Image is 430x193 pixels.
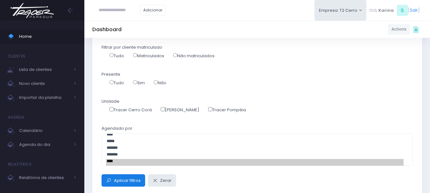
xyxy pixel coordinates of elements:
label: Agendado por [102,125,132,132]
button: Zerar [148,174,176,186]
span: Zerar [160,177,172,183]
span: Karina [378,7,394,14]
label: Tracer Pompéia [208,107,246,113]
label: [PERSON_NAME] [161,107,199,113]
label: Filtrar por cliente matriculado [102,44,162,51]
input: Tracer Cerro Corá [109,107,114,111]
span: S [397,5,408,16]
input: Tracer Pompéia [208,107,212,111]
input: Sim [133,80,137,84]
span: Novo cliente [19,79,70,88]
label: Sim [133,80,145,86]
span: Olá, [369,7,377,14]
input: Tudo [109,53,114,57]
input: Não [154,80,158,84]
input: [PERSON_NAME] [161,107,165,111]
label: Unidade [102,98,119,105]
label: Tudo [109,80,124,86]
span: Agenda do dia [19,141,70,149]
a: Actions [388,24,410,35]
a: Adicionar [140,5,166,15]
input: Matriculados [133,53,137,57]
label: Não matriculados [173,53,215,59]
span: Lista de clientes [19,65,70,74]
a: Sair [410,7,418,14]
label: Tudo [109,53,124,59]
input: Tudo [109,80,114,84]
span: Calendário [19,127,70,135]
h4: Clientes [8,50,25,63]
label: Não [154,80,166,86]
input: Não matriculados [173,53,177,57]
h4: Agenda [8,111,24,124]
span: Aplicar filtros [114,177,141,183]
span: Relatórios de clientes [19,174,70,182]
span: Importar da planilha [19,93,70,102]
h5: Dashboard [92,26,122,33]
label: Presente [102,71,120,78]
button: Aplicar filtros [102,174,145,186]
h4: Relatórios [8,158,32,171]
label: Matriculados [133,53,164,59]
div: [ ] [366,3,422,17]
label: Tracer Cerro Corá [109,107,152,113]
span: Home [19,32,76,41]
